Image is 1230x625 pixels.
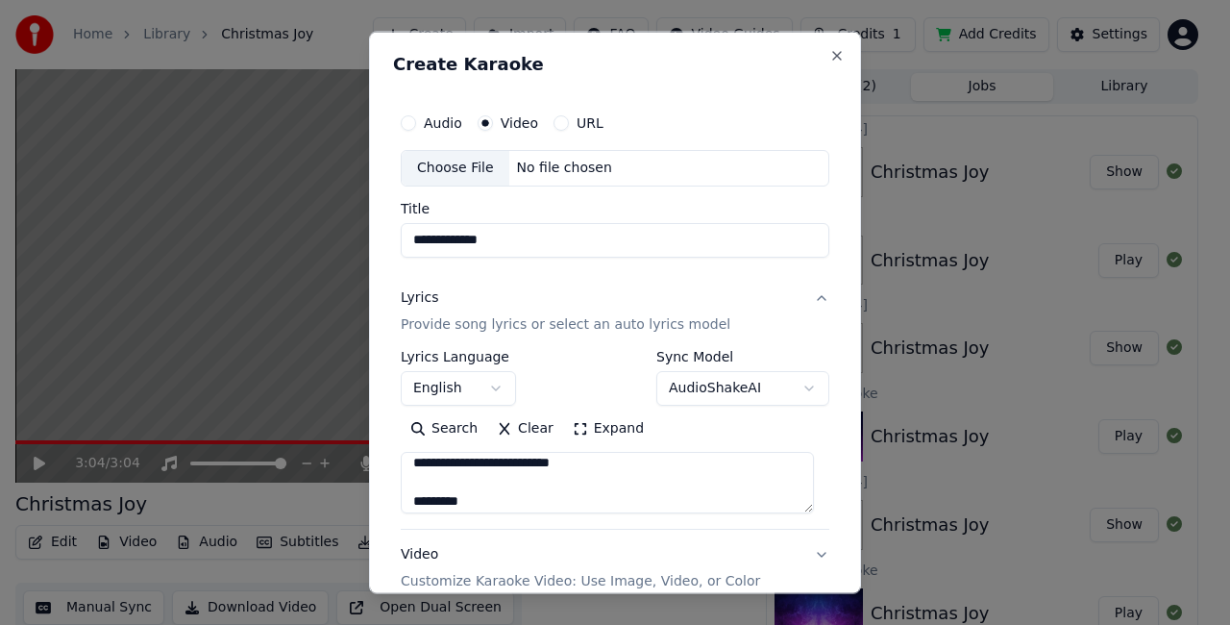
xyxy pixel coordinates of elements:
[401,287,438,307] div: Lyrics
[401,349,516,362] label: Lyrics Language
[401,544,760,590] div: Video
[401,314,730,334] p: Provide song lyrics or select an auto lyrics model
[501,116,538,130] label: Video
[424,116,462,130] label: Audio
[401,412,487,443] button: Search
[577,116,603,130] label: URL
[402,151,509,186] div: Choose File
[401,272,829,349] button: LyricsProvide song lyrics or select an auto lyrics model
[563,412,653,443] button: Expand
[401,201,829,214] label: Title
[487,412,563,443] button: Clear
[393,56,837,73] h2: Create Karaoke
[656,349,829,362] label: Sync Model
[401,571,760,590] p: Customize Karaoke Video: Use Image, Video, or Color
[509,159,620,178] div: No file chosen
[401,529,829,606] button: VideoCustomize Karaoke Video: Use Image, Video, or Color
[401,349,829,528] div: LyricsProvide song lyrics or select an auto lyrics model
